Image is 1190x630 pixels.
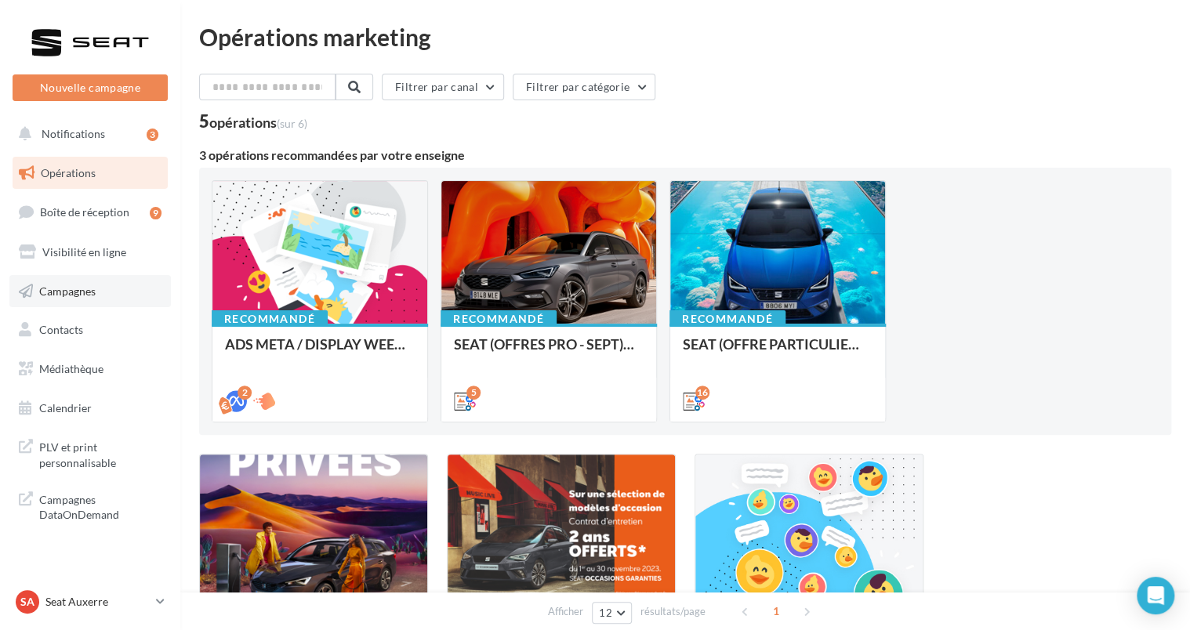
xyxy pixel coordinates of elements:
[9,118,165,150] button: Notifications 3
[592,602,632,624] button: 12
[454,336,644,367] div: SEAT (OFFRES PRO - SEPT) - SOCIAL MEDIA
[199,25,1171,49] div: Opérations marketing
[599,606,612,619] span: 12
[1137,577,1174,614] div: Open Intercom Messenger
[513,74,655,100] button: Filtrer par catégorie
[45,594,150,610] p: Seat Auxerre
[212,310,328,328] div: Recommandé
[277,117,307,130] span: (sur 6)
[382,74,504,100] button: Filtrer par canal
[39,284,96,297] span: Campagnes
[9,157,171,190] a: Opérations
[683,336,873,367] div: SEAT (OFFRE PARTICULIER - SEPT) - SOCIAL MEDIA
[40,205,129,219] span: Boîte de réception
[9,430,171,476] a: PLV et print personnalisable
[548,604,583,619] span: Afficher
[764,599,789,624] span: 1
[225,336,415,367] div: ADS META / DISPLAY WEEK-END Extraordinaire (JPO) Septembre 2025
[20,594,34,610] span: SA
[9,275,171,308] a: Campagnes
[669,310,785,328] div: Recommandé
[466,386,481,400] div: 5
[150,207,161,219] div: 9
[147,129,158,141] div: 3
[41,166,96,179] span: Opérations
[9,236,171,269] a: Visibilité en ligne
[695,386,709,400] div: 16
[9,195,171,229] a: Boîte de réception9
[209,115,307,129] div: opérations
[640,604,706,619] span: résultats/page
[199,149,1171,161] div: 3 opérations recommandées par votre enseigne
[42,127,105,140] span: Notifications
[13,74,168,101] button: Nouvelle campagne
[199,113,307,130] div: 5
[238,386,252,400] div: 2
[39,401,92,415] span: Calendrier
[9,483,171,529] a: Campagnes DataOnDemand
[9,392,171,425] a: Calendrier
[9,313,171,346] a: Contacts
[39,436,161,470] span: PLV et print personnalisable
[42,245,126,259] span: Visibilité en ligne
[441,310,557,328] div: Recommandé
[13,587,168,617] a: SA Seat Auxerre
[39,323,83,336] span: Contacts
[39,489,161,523] span: Campagnes DataOnDemand
[9,353,171,386] a: Médiathèque
[39,362,103,375] span: Médiathèque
